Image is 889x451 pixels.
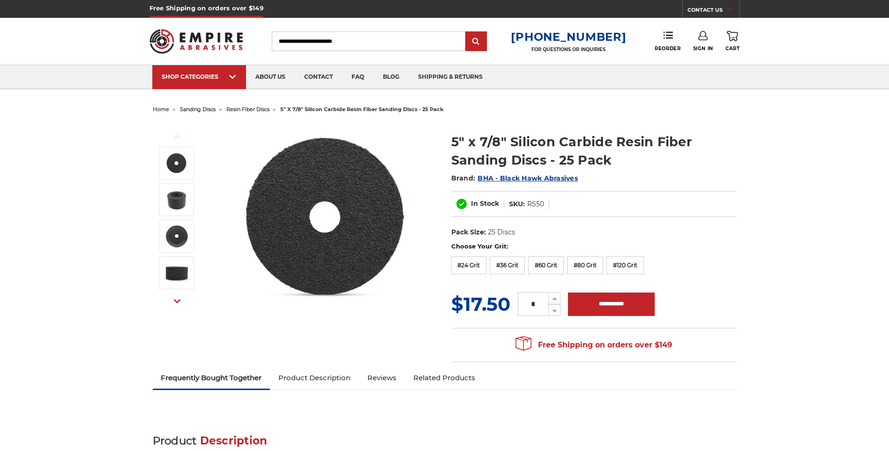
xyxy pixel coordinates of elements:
[511,30,626,44] a: [PHONE_NUMBER]
[725,45,740,52] span: Cart
[165,261,188,285] img: fiber discs silicon carbide
[226,106,269,113] a: resin fiber discs
[200,434,268,447] span: Description
[270,368,359,388] a: Product Description
[153,106,169,113] a: home
[527,199,544,209] dd: RS50
[451,174,476,182] span: Brand:
[409,65,492,89] a: shipping & returns
[166,127,188,147] button: Previous
[451,293,510,316] span: $17.50
[511,46,626,53] p: FOR QUESTIONS OR INQUIRIES
[515,336,672,354] span: Free Shipping on orders over $149
[149,23,243,60] img: Empire Abrasives
[687,5,740,18] a: CONTACT US
[280,106,443,113] span: 5" x 7/8" silicon carbide resin fiber sanding discs - 25 pack
[180,106,216,113] a: sanding discs
[359,368,405,388] a: Reviews
[165,151,188,175] img: 5 Inch Silicon Carbide Resin Fiber Disc
[166,291,188,311] button: Next
[153,434,197,447] span: Product
[165,225,188,248] img: 5 inch x 7/8 inch silicon carbide resin fiber
[374,65,409,89] a: blog
[233,123,420,311] img: 5 Inch Silicon Carbide Resin Fiber Disc
[342,65,374,89] a: faq
[478,174,578,182] a: BHA - Black Hawk Abrasives
[165,188,188,211] img: 5x7/8 silicon carbide resin fibre
[488,227,515,237] dd: 25 Discs
[451,133,737,169] h1: 5" x 7/8" Silicon Carbide Resin Fiber Sanding Discs - 25 Pack
[153,368,270,388] a: Frequently Bought Together
[451,227,486,237] dt: Pack Size:
[295,65,342,89] a: contact
[725,31,740,52] a: Cart
[246,65,295,89] a: about us
[451,242,737,251] label: Choose Your Grit:
[509,199,525,209] dt: SKU:
[655,31,680,51] a: Reorder
[693,45,713,52] span: Sign In
[162,73,237,80] div: SHOP CATEGORIES
[405,368,484,388] a: Related Products
[471,199,499,208] span: In Stock
[467,32,486,51] input: Submit
[655,45,680,52] span: Reorder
